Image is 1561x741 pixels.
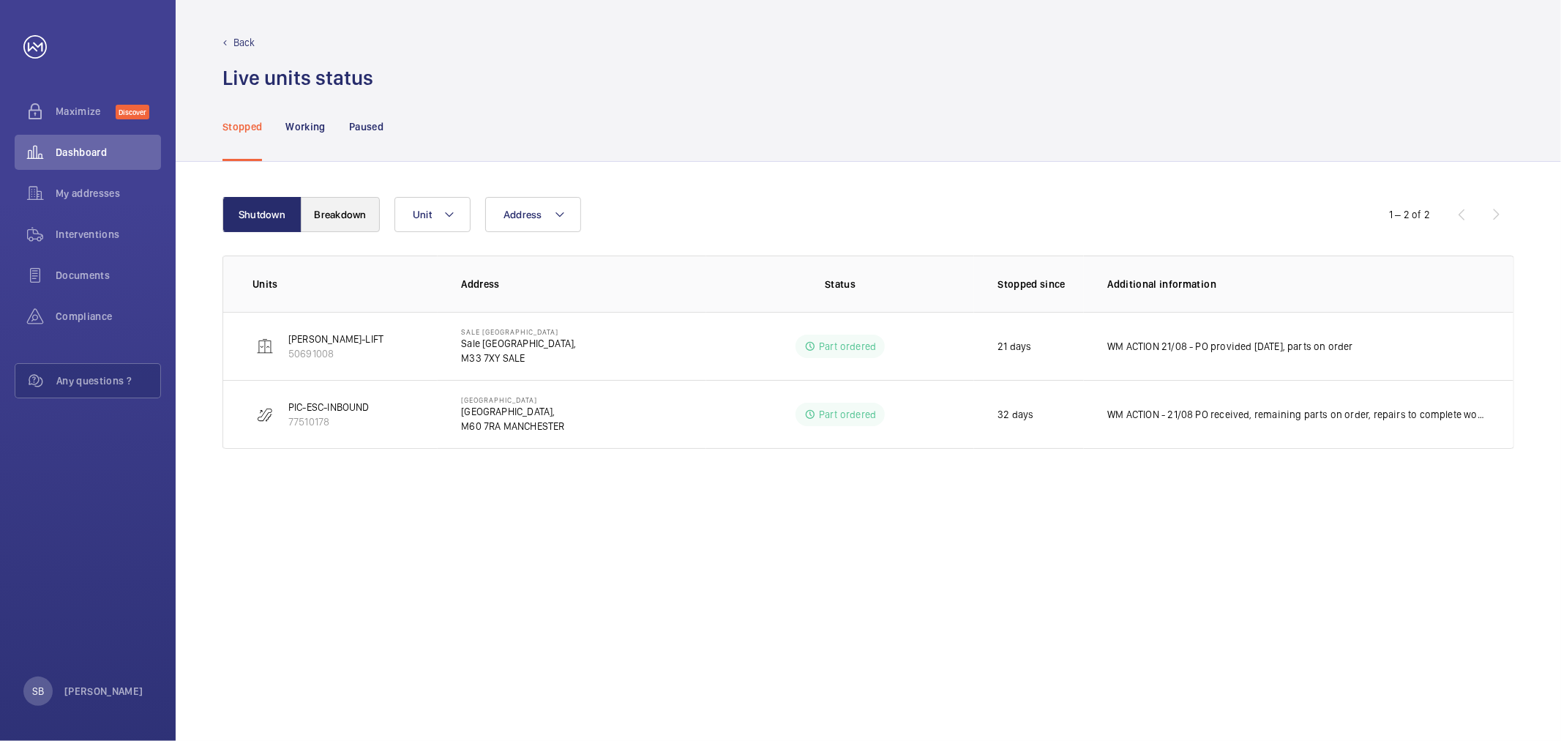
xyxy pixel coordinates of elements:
p: Part ordered [819,339,876,354]
button: Unit [394,197,471,232]
p: Sale [GEOGRAPHIC_DATA] [461,327,576,336]
p: Status [716,277,965,291]
span: Interventions [56,227,161,242]
p: 32 days [997,407,1033,422]
p: [GEOGRAPHIC_DATA], [461,404,564,419]
button: Shutdown [222,197,302,232]
p: 50691008 [288,346,383,361]
p: Paused [349,119,383,134]
img: elevator.svg [256,338,274,355]
span: Documents [56,268,161,283]
p: M33 7XY SALE [461,351,576,365]
p: Working [285,119,325,134]
p: Back [233,35,255,50]
p: Units [252,277,438,291]
button: Breakdown [301,197,380,232]
span: Discover [116,105,149,119]
p: PIC-ESC-INBOUND [288,400,370,414]
p: Stopped since [997,277,1084,291]
span: Address [504,209,542,220]
span: Compliance [56,309,161,324]
h1: Live units status [222,64,373,92]
p: 77510178 [288,414,370,429]
p: WM ACTION - 21/08 PO received, remaining parts on order, repairs to complete works once received ... [1107,407,1484,422]
span: Any questions ? [56,373,160,388]
img: escalator.svg [256,406,274,423]
button: Address [485,197,581,232]
p: [PERSON_NAME] [64,684,143,699]
p: Part ordered [819,407,876,422]
p: Address [461,277,706,291]
p: M60 7RA MANCHESTER [461,419,564,433]
p: [GEOGRAPHIC_DATA] [461,395,564,404]
p: Sale [GEOGRAPHIC_DATA], [461,336,576,351]
span: My addresses [56,186,161,201]
p: WM ACTION 21/08 - PO provided [DATE], parts on order [1107,339,1352,354]
span: Unit [413,209,432,220]
div: 1 – 2 of 2 [1389,207,1430,222]
p: 21 days [997,339,1031,354]
p: Stopped [222,119,262,134]
p: SB [32,684,44,699]
span: Dashboard [56,145,161,160]
p: [PERSON_NAME]-LIFT [288,332,383,346]
p: Additional information [1107,277,1484,291]
span: Maximize [56,104,116,119]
